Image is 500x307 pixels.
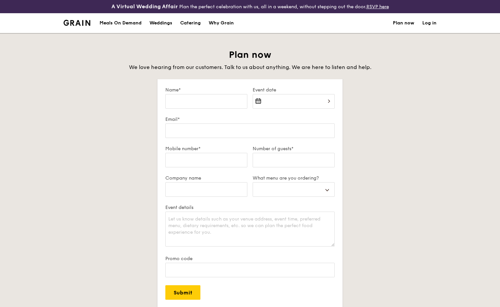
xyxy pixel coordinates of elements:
[165,175,247,181] label: Company name
[63,20,90,26] img: Grain
[96,13,146,33] a: Meals On Demand
[253,146,335,152] label: Number of guests*
[165,87,247,93] label: Name*
[165,212,335,247] textarea: Let us know details such as your venue address, event time, preferred menu, dietary requirements,...
[229,49,271,60] span: Plan now
[165,117,335,122] label: Email*
[165,285,200,300] input: Submit
[253,175,335,181] label: What menu are you ordering?
[129,64,371,70] span: We love hearing from our customers. Talk to us about anything. We are here to listen and help.
[83,3,417,11] div: Plan the perfect celebration with us, all in a weekend, without stepping out the door.
[149,13,172,33] div: Weddings
[165,256,335,261] label: Promo code
[180,13,201,33] div: Catering
[146,13,176,33] a: Weddings
[393,13,414,33] a: Plan now
[205,13,238,33] a: Why Grain
[176,13,205,33] a: Catering
[422,13,437,33] a: Log in
[209,13,234,33] div: Why Grain
[165,205,335,210] label: Event details
[366,4,389,10] a: RSVP here
[165,146,247,152] label: Mobile number*
[100,13,142,33] div: Meals On Demand
[253,87,335,93] label: Event date
[63,20,90,26] a: Logotype
[111,3,178,11] h4: A Virtual Wedding Affair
